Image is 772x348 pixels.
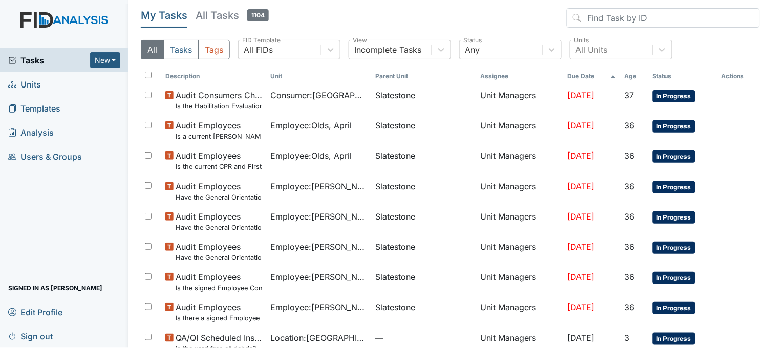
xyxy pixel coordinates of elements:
span: Employee : [PERSON_NAME] [270,301,367,313]
span: Employee : [PERSON_NAME] [270,210,367,223]
div: Any [465,43,480,56]
span: Audit Employees Is the signed Employee Confidentiality Agreement in the file (HIPPA)? [176,271,262,293]
span: Analysis [8,124,54,140]
span: 36 [625,181,635,191]
span: Slatestone [375,271,415,283]
span: Audit Employees Have the General Orientation and ICF Orientation forms been completed? [176,210,262,232]
h5: My Tasks [141,8,187,23]
span: Audit Employees Is there a signed Employee Job Description in the file for the employee's current... [176,301,262,323]
span: In Progress [653,302,695,314]
span: Consumer : [GEOGRAPHIC_DATA], [GEOGRAPHIC_DATA] [270,89,367,101]
span: In Progress [653,272,695,284]
small: Is a current [PERSON_NAME] Training certificate found in the file (1 year)? [176,132,262,141]
span: In Progress [653,150,695,163]
span: 37 [625,90,634,100]
th: Assignee [476,68,564,85]
span: Employee : Olds, April [270,149,352,162]
span: Audit Consumers Charts Is the Habilitation Evaluation current (no more than one year old)? [176,89,262,111]
span: [DATE] [568,333,595,343]
td: Unit Managers [476,267,564,297]
span: Slatestone [375,241,415,253]
span: [DATE] [568,272,595,282]
span: In Progress [653,120,695,133]
button: All [141,40,164,59]
small: Is the signed Employee Confidentiality Agreement in the file (HIPPA)? [176,283,262,293]
span: Units [8,76,41,92]
span: Employee : Olds, April [270,119,352,132]
small: Have the General Orientation and ICF Orientation forms been completed? [176,192,262,202]
span: Slatestone [375,119,415,132]
span: Audit Employees Have the General Orientation and ICF Orientation forms been completed? [176,180,262,202]
span: Slatestone [375,89,415,101]
th: Actions [718,68,760,85]
td: Unit Managers [476,297,564,327]
button: New [90,52,121,68]
div: All FIDs [244,43,273,56]
span: Audit Employees Have the General Orientation and ICF Orientation forms been completed? [176,241,262,263]
td: Unit Managers [476,115,564,145]
th: Toggle SortBy [371,68,476,85]
span: [DATE] [568,90,595,100]
div: All Units [575,43,607,56]
small: Is the Habilitation Evaluation current (no more than one year old)? [176,101,262,111]
span: Employee : [PERSON_NAME] [270,180,367,192]
td: Unit Managers [476,206,564,236]
h5: All Tasks [196,8,269,23]
span: Sign out [8,328,53,344]
th: Toggle SortBy [620,68,649,85]
span: In Progress [653,211,695,224]
span: 36 [625,211,635,222]
td: Unit Managers [476,145,564,176]
small: Is the current CPR and First Aid Training Certificate found in the file(2 years)? [176,162,262,171]
span: Slatestone [375,210,415,223]
span: [DATE] [568,150,595,161]
span: Audit Employees Is the current CPR and First Aid Training Certificate found in the file(2 years)? [176,149,262,171]
span: Slatestone [375,149,415,162]
input: Toggle All Rows Selected [145,72,152,78]
small: Is there a signed Employee Job Description in the file for the employee's current position? [176,313,262,323]
span: — [375,332,472,344]
td: Unit Managers [476,236,564,267]
span: In Progress [653,242,695,254]
span: Signed in as [PERSON_NAME] [8,280,102,296]
span: Templates [8,100,60,116]
span: Audit Employees Is a current MANDT Training certificate found in the file (1 year)? [176,119,262,141]
a: Tasks [8,54,90,67]
span: Employee : [PERSON_NAME] [270,271,367,283]
span: [DATE] [568,302,595,312]
span: Edit Profile [8,304,62,320]
span: 36 [625,302,635,312]
span: [DATE] [568,242,595,252]
span: In Progress [653,181,695,193]
th: Toggle SortBy [266,68,371,85]
span: 36 [625,242,635,252]
span: 36 [625,150,635,161]
th: Toggle SortBy [649,68,718,85]
small: Have the General Orientation and ICF Orientation forms been completed? [176,253,262,263]
th: Toggle SortBy [564,68,620,85]
span: [DATE] [568,211,595,222]
span: Employee : [PERSON_NAME] [270,241,367,253]
span: 36 [625,272,635,282]
span: Slatestone [375,301,415,313]
span: Users & Groups [8,148,82,164]
span: [DATE] [568,120,595,130]
button: Tags [198,40,230,59]
span: [DATE] [568,181,595,191]
span: In Progress [653,90,695,102]
span: Slatestone [375,180,415,192]
span: 1104 [247,9,269,21]
div: Type filter [141,40,230,59]
th: Toggle SortBy [161,68,266,85]
small: Have the General Orientation and ICF Orientation forms been completed? [176,223,262,232]
td: Unit Managers [476,176,564,206]
input: Find Task by ID [567,8,760,28]
button: Tasks [163,40,199,59]
span: Location : [GEOGRAPHIC_DATA] [270,332,367,344]
td: Unit Managers [476,85,564,115]
span: 36 [625,120,635,130]
span: 3 [625,333,630,343]
span: In Progress [653,333,695,345]
div: Incomplete Tasks [354,43,421,56]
